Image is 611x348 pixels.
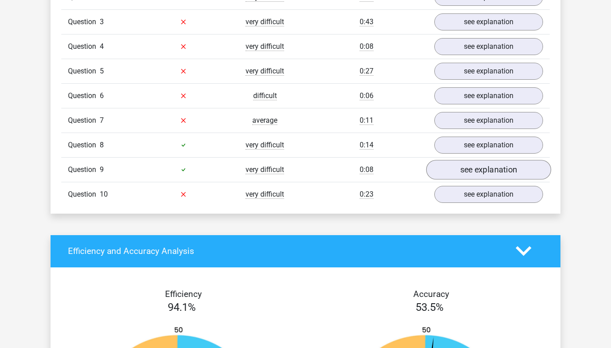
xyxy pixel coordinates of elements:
[100,17,104,26] span: 3
[253,91,277,100] span: difficult
[68,66,100,77] span: Question
[68,140,100,150] span: Question
[168,301,196,314] span: 94.1%
[360,67,373,76] span: 0:27
[100,141,104,149] span: 8
[68,246,502,256] h4: Efficiency and Accuracy Analysis
[246,141,284,150] span: very difficult
[434,112,543,129] a: see explanation
[100,91,104,100] span: 6
[360,17,373,26] span: 0:43
[434,38,543,55] a: see explanation
[434,186,543,203] a: see explanation
[434,137,543,154] a: see explanation
[68,115,100,126] span: Question
[246,165,284,174] span: very difficult
[426,160,551,180] a: see explanation
[246,67,284,76] span: very difficult
[100,42,104,51] span: 4
[434,63,543,80] a: see explanation
[100,67,104,75] span: 5
[252,116,277,125] span: average
[360,141,373,150] span: 0:14
[68,17,100,27] span: Question
[100,116,104,125] span: 7
[360,42,373,51] span: 0:08
[68,164,100,175] span: Question
[246,17,284,26] span: very difficult
[246,42,284,51] span: very difficult
[68,289,299,299] h4: Efficiency
[434,87,543,104] a: see explanation
[416,301,444,314] span: 53.5%
[434,13,543,30] a: see explanation
[360,91,373,100] span: 0:06
[360,116,373,125] span: 0:11
[246,190,284,199] span: very difficult
[100,190,108,198] span: 10
[360,190,373,199] span: 0:23
[316,289,547,299] h4: Accuracy
[360,165,373,174] span: 0:08
[100,165,104,174] span: 9
[68,41,100,52] span: Question
[68,189,100,200] span: Question
[68,90,100,101] span: Question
